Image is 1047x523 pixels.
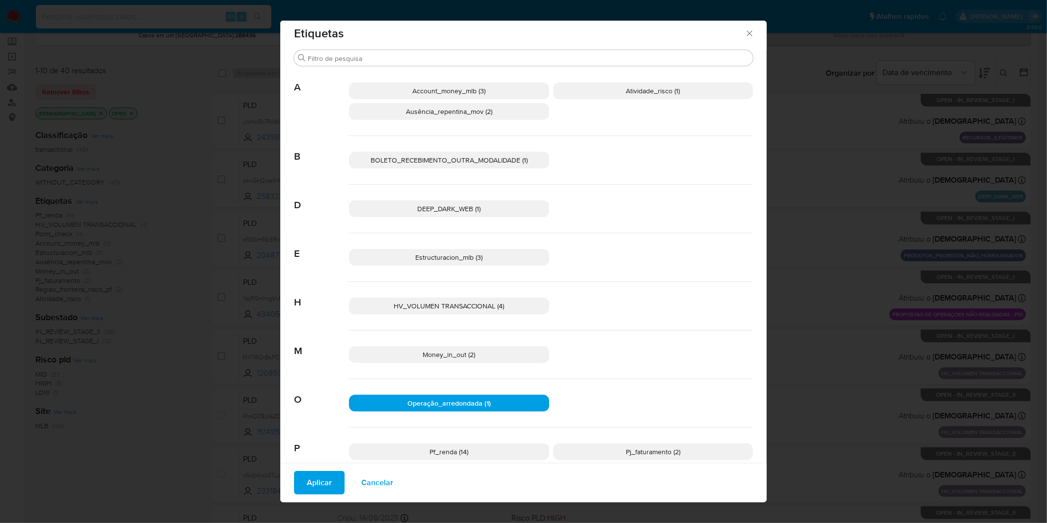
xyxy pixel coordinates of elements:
[626,86,680,96] span: Atividade_risco (1)
[407,398,491,408] span: Operação_arredondada (1)
[412,86,485,96] span: Account_money_mlb (3)
[349,395,549,412] div: Operação_arredondada (1)
[349,471,406,495] button: Cancelar
[349,83,549,99] div: Account_money_mlb (3)
[371,155,528,165] span: BOLETO_RECEBIMENTO_OUTRA_MODALIDADE (1)
[294,379,349,406] span: O
[553,83,753,99] div: Atividade_risco (1)
[349,152,549,168] div: BOLETO_RECEBIMENTO_OUTRA_MODALIDADE (1)
[294,428,349,454] span: P
[361,472,393,494] span: Cancelar
[626,447,680,457] span: Pj_faturamento (2)
[417,204,481,214] span: DEEP_DARK_WEB (1)
[394,301,504,311] span: HV_VOLUMEN TRANSACCIONAL (4)
[294,282,349,308] span: H
[298,54,306,62] button: Procurar
[349,103,549,120] div: Ausência_repentina_mov (2)
[349,298,549,314] div: HV_VOLUMEN TRANSACCIONAL (4)
[294,233,349,260] span: E
[415,252,483,262] span: Estructuracion_mlb (3)
[406,107,492,116] span: Ausência_repentina_mov (2)
[294,330,349,357] span: M
[294,136,349,163] span: B
[553,443,753,460] div: Pj_faturamento (2)
[349,200,549,217] div: DEEP_DARK_WEB (1)
[349,443,549,460] div: Pf_renda (14)
[294,185,349,211] span: D
[294,67,349,93] span: A
[349,346,549,363] div: Money_in_out (2)
[430,447,468,457] span: Pf_renda (14)
[307,472,332,494] span: Aplicar
[349,249,549,266] div: Estructuracion_mlb (3)
[423,350,475,359] span: Money_in_out (2)
[745,28,753,37] button: Fechar
[294,471,345,495] button: Aplicar
[308,54,749,63] input: Filtro de pesquisa
[294,28,745,39] span: Etiquetas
